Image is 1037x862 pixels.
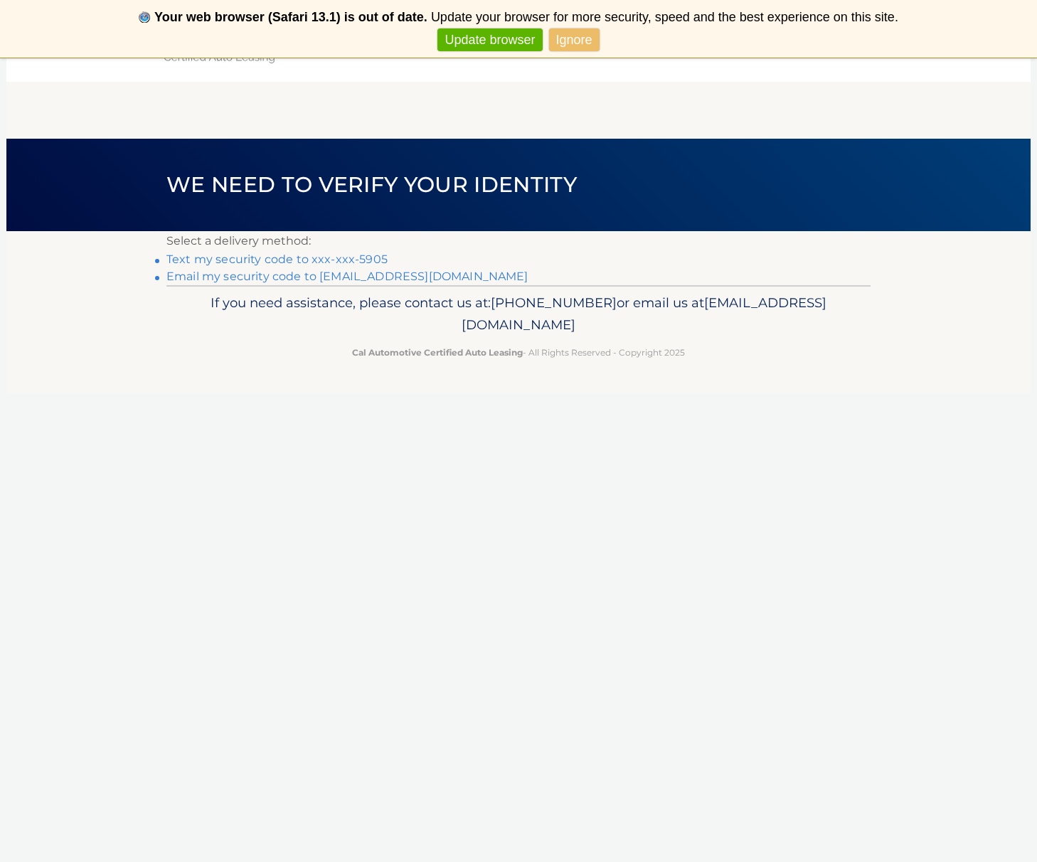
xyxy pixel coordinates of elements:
[176,345,861,360] p: - All Rights Reserved - Copyright 2025
[437,28,542,52] a: Update browser
[166,231,871,251] p: Select a delivery method:
[549,28,600,52] a: Ignore
[166,270,528,283] a: Email my security code to [EMAIL_ADDRESS][DOMAIN_NAME]
[166,171,577,198] span: We need to verify your identity
[154,10,427,24] b: Your web browser (Safari 13.1) is out of date.
[352,347,523,358] strong: Cal Automotive Certified Auto Leasing
[176,292,861,337] p: If you need assistance, please contact us at: or email us at
[431,10,898,24] span: Update your browser for more security, speed and the best experience on this site.
[166,252,388,266] a: Text my security code to xxx-xxx-5905
[491,294,617,311] span: [PHONE_NUMBER]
